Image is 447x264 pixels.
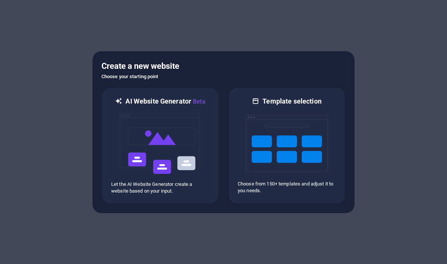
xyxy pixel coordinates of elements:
[125,97,205,106] h6: AI Website Generator
[101,60,346,72] h5: Create a new website
[228,87,346,204] div: Template selectionChoose from 150+ templates and adjust it to you needs.
[101,87,219,204] div: AI Website GeneratorBetaaiLet the AI Website Generator create a website based on your input.
[119,106,201,181] img: ai
[191,98,206,105] span: Beta
[111,181,209,194] p: Let the AI Website Generator create a website based on your input.
[101,72,346,81] h6: Choose your starting point
[262,97,321,106] h6: Template selection
[238,181,336,194] p: Choose from 150+ templates and adjust it to you needs.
